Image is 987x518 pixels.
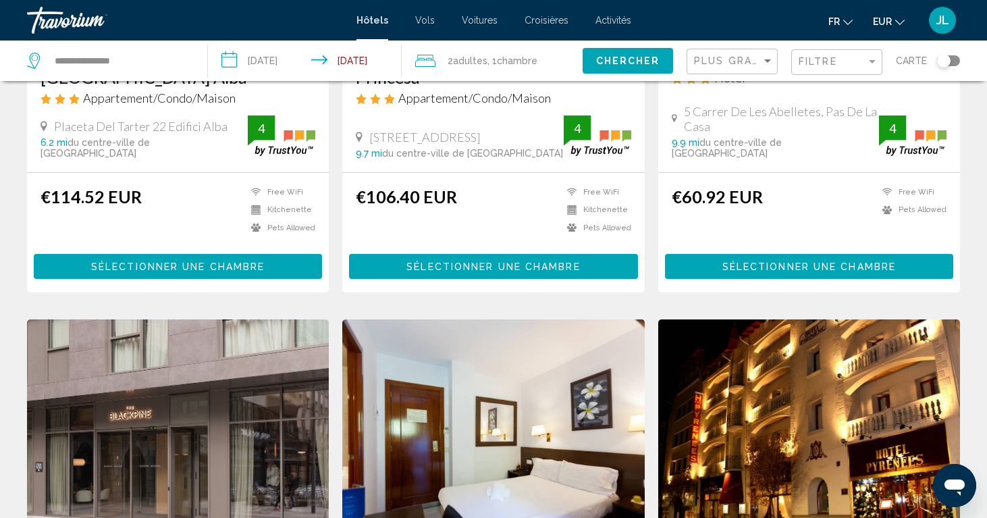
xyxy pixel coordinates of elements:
[248,115,315,155] img: trustyou-badge.svg
[583,48,673,73] button: Chercher
[34,254,322,279] button: Sélectionner une chambre
[936,14,949,27] span: JL
[27,7,343,34] a: Travorium
[382,148,563,159] span: du centre-ville de [GEOGRAPHIC_DATA]
[879,115,946,155] img: trustyou-badge.svg
[41,186,142,207] ins: €114.52 EUR
[208,41,402,81] button: Check-in date: Aug 20, 2025 Check-out date: Aug 21, 2025
[244,186,315,198] li: Free WiFi
[34,257,322,272] a: Sélectionner une chambre
[398,90,551,105] span: Appartement/Condo/Maison
[828,16,840,27] span: fr
[672,137,699,148] span: 9.9 mi
[41,90,315,105] div: 3 star Apartment
[356,15,388,26] a: Hôtels
[41,137,150,159] span: du centre-ville de [GEOGRAPHIC_DATA]
[873,16,892,27] span: EUR
[462,15,498,26] a: Voitures
[596,56,660,67] span: Chercher
[415,15,435,26] a: Vols
[665,254,953,279] button: Sélectionner une chambre
[896,51,927,70] span: Carte
[933,464,976,507] iframe: Bouton de lancement de la fenêtre de messagerie
[406,261,580,272] span: Sélectionner une chambre
[560,204,631,215] li: Kitchenette
[873,11,905,31] button: Change currency
[356,148,382,159] span: 9.7 mi
[487,51,537,70] span: , 1
[244,204,315,215] li: Kitchenette
[525,15,568,26] a: Croisières
[876,186,946,198] li: Free WiFi
[349,254,637,279] button: Sélectionner une chambre
[91,261,265,272] span: Sélectionner une chambre
[244,222,315,234] li: Pets Allowed
[799,56,837,67] span: Filtre
[356,186,457,207] ins: €106.40 EUR
[564,120,591,136] div: 4
[927,55,960,67] button: Toggle map
[694,56,774,68] mat-select: Sort by
[828,11,853,31] button: Change language
[497,55,537,66] span: Chambre
[694,55,855,66] span: Plus grandes économies
[665,257,953,272] a: Sélectionner une chambre
[54,119,228,134] span: Placeta Del Tarter 22 Edifici Alba
[560,222,631,234] li: Pets Allowed
[41,137,68,148] span: 6.2 mi
[879,120,906,136] div: 4
[402,41,583,81] button: Travelers: 2 adults, 0 children
[564,115,631,155] img: trustyou-badge.svg
[248,120,275,136] div: 4
[791,49,882,76] button: Filter
[560,186,631,198] li: Free WiFi
[925,6,960,34] button: User Menu
[356,90,631,105] div: 3 star Apartment
[448,51,487,70] span: 2
[722,261,896,272] span: Sélectionner une chambre
[369,130,481,145] span: [STREET_ADDRESS]
[672,186,763,207] ins: €60.92 EUR
[876,204,946,215] li: Pets Allowed
[349,257,637,272] a: Sélectionner une chambre
[83,90,236,105] span: Appartement/Condo/Maison
[684,104,879,134] span: 5 Carrer De Les Abelletes, Pas De La Casa
[453,55,487,66] span: Adultes
[672,137,782,159] span: du centre-ville de [GEOGRAPHIC_DATA]
[595,15,631,26] a: Activités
